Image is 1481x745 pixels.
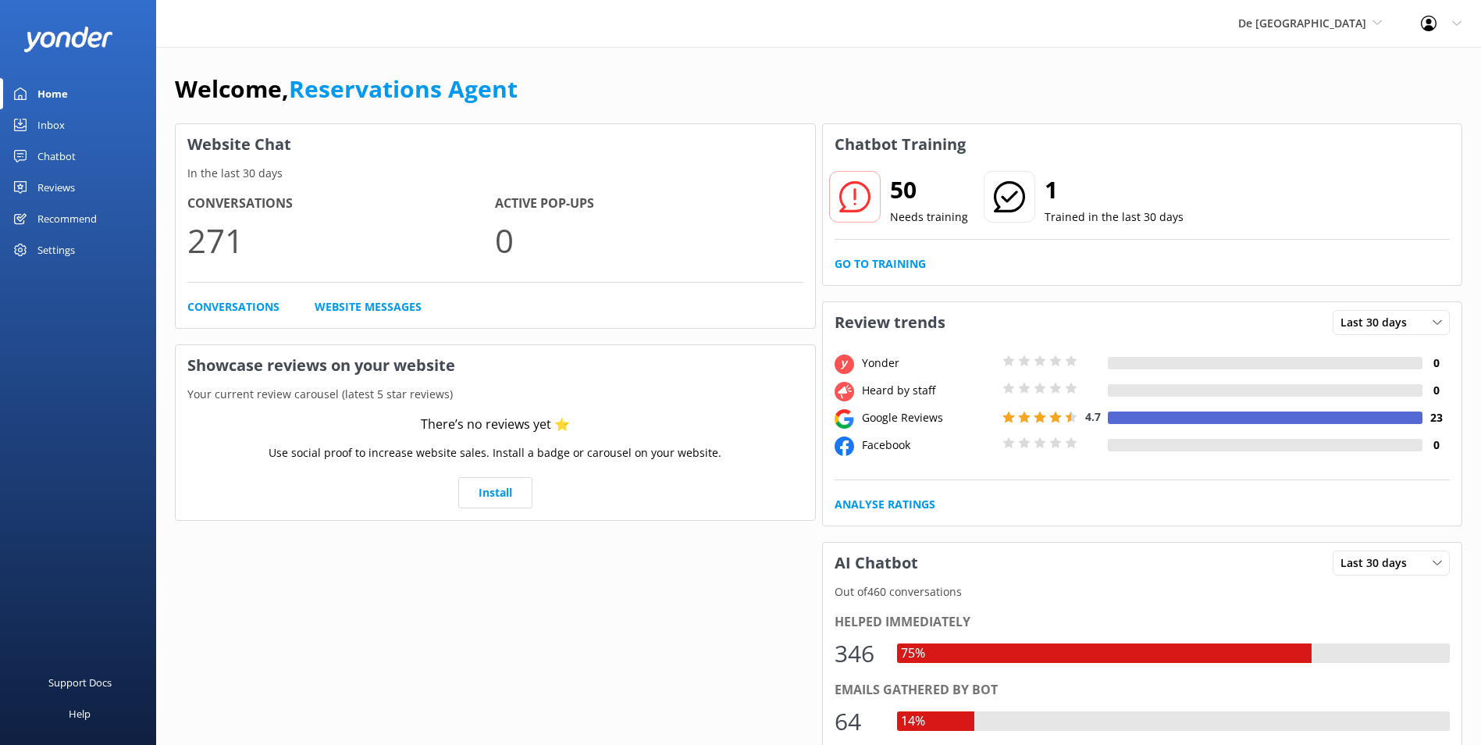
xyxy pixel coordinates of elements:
h4: 0 [1422,355,1450,372]
p: Use social proof to increase website sales. Install a badge or carousel on your website. [269,444,721,462]
h3: Website Chat [176,124,815,165]
p: Your current review carousel (latest 5 star reviews) [176,386,815,403]
a: Install [458,477,532,508]
div: 346 [835,635,881,672]
h3: AI Chatbot [823,543,930,583]
div: Google Reviews [858,409,999,426]
p: Needs training [890,209,968,226]
span: De [GEOGRAPHIC_DATA] [1238,16,1366,30]
div: Helped immediately [835,612,1451,633]
p: In the last 30 days [176,165,815,182]
a: Analyse Ratings [835,496,935,513]
a: Conversations [187,298,279,315]
h2: 1 [1045,171,1184,209]
span: Last 30 days [1340,554,1416,572]
h4: 0 [1422,437,1450,454]
div: Settings [37,234,75,266]
h4: 0 [1422,382,1450,399]
div: Heard by staff [858,382,999,399]
a: Reservations Agent [289,73,518,105]
h4: 23 [1422,409,1450,426]
span: Last 30 days [1340,314,1416,331]
div: Support Docs [48,667,112,698]
a: Website Messages [315,298,422,315]
h4: Conversations [187,194,495,214]
h1: Welcome, [175,70,518,108]
div: Facebook [858,437,999,454]
div: 75% [897,643,929,664]
p: 271 [187,214,495,266]
div: 64 [835,703,881,740]
h2: 50 [890,171,968,209]
div: Home [37,78,68,109]
h4: Active Pop-ups [495,194,803,214]
a: Go to Training [835,255,926,273]
div: There’s no reviews yet ⭐ [421,415,570,435]
div: Inbox [37,109,65,141]
div: Recommend [37,203,97,234]
div: Yonder [858,355,999,372]
h3: Review trends [823,302,957,343]
div: Emails gathered by bot [835,680,1451,700]
h3: Showcase reviews on your website [176,345,815,386]
div: 14% [897,711,929,732]
div: Reviews [37,172,75,203]
h3: Chatbot Training [823,124,977,165]
p: Out of 460 conversations [823,583,1462,601]
div: Help [69,698,91,729]
div: Chatbot [37,141,76,172]
img: yonder-white-logo.png [23,27,113,52]
p: Trained in the last 30 days [1045,209,1184,226]
span: 4.7 [1085,409,1101,424]
p: 0 [495,214,803,266]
